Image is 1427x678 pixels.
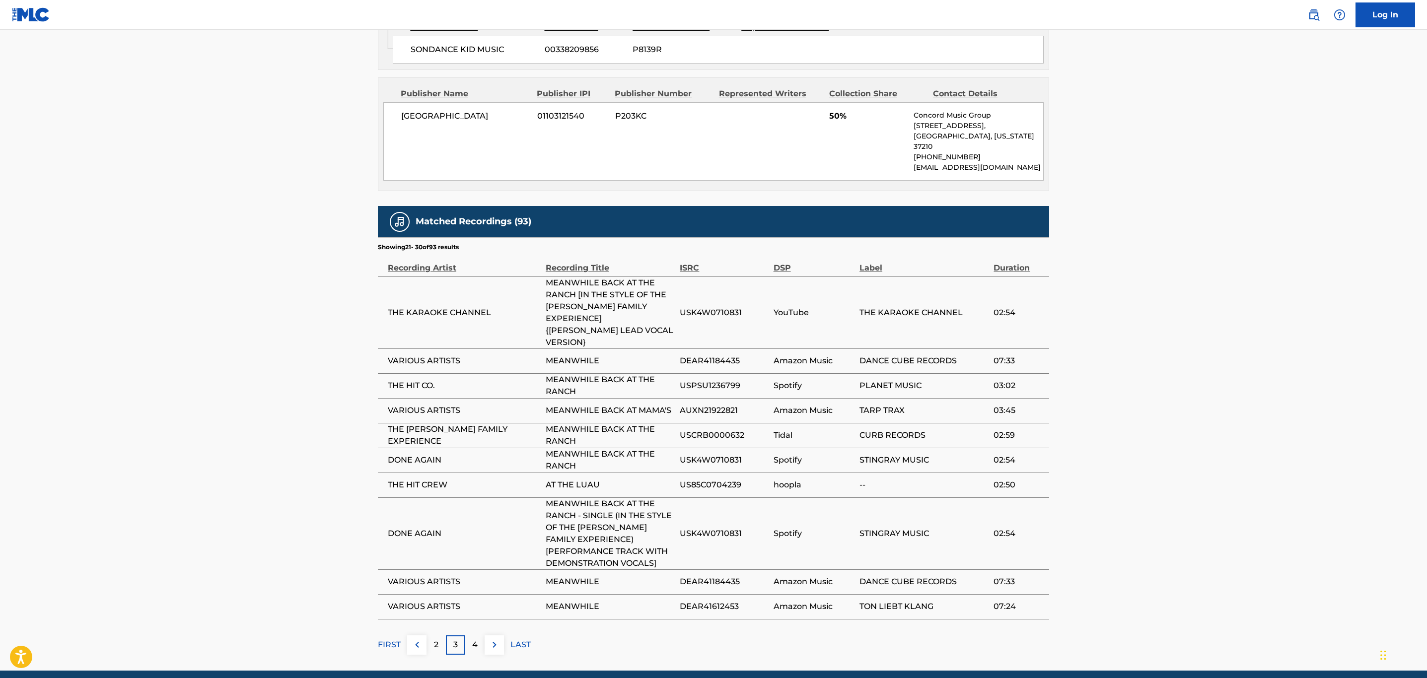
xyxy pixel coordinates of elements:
p: Showing 21 - 30 of 93 results [378,243,459,252]
span: 07:24 [994,601,1044,612]
p: 2 [434,639,438,651]
span: AUXN21922821 [680,405,768,416]
h5: Matched Recordings (93) [416,216,531,227]
span: THE [PERSON_NAME] FAMILY EXPERIENCE [388,423,541,447]
p: [PHONE_NUMBER] [914,152,1043,162]
div: Drag [1380,640,1386,670]
span: 50% [829,110,906,122]
div: Recording Title [546,252,675,274]
span: DEAR41612453 [680,601,768,612]
span: STINGRAY MUSIC [859,528,989,540]
img: MLC Logo [12,7,50,22]
span: -- [859,479,989,491]
div: Label [859,252,989,274]
p: [GEOGRAPHIC_DATA], [US_STATE] 37210 [914,131,1043,152]
span: VARIOUS ARTISTS [388,355,541,367]
div: Publisher Name [401,88,529,100]
span: 07:33 [994,576,1044,588]
span: P8139R [633,44,734,56]
span: USPSU1236799 [680,380,768,392]
span: VARIOUS ARTISTS [388,601,541,612]
span: VARIOUS ARTISTS [388,576,541,588]
span: Amazon Music [774,601,855,612]
p: FIRST [378,639,401,651]
a: Log In [1356,2,1415,27]
div: Represented Writers [719,88,822,100]
span: TON LIEBT KLANG [859,601,989,612]
span: DANCE CUBE RECORDS [859,576,989,588]
span: THE HIT CREW [388,479,541,491]
span: DEAR41184435 [680,355,768,367]
span: 02:54 [994,307,1044,319]
span: DONE AGAIN [388,528,541,540]
div: Help [1330,5,1350,25]
span: DEAR41184435 [680,576,768,588]
span: MEANWHILE [546,355,675,367]
span: CURB RECORDS [859,429,989,441]
span: Spotify [774,454,855,466]
p: LAST [510,639,531,651]
span: Spotify [774,528,855,540]
img: search [1308,9,1320,21]
span: 03:45 [994,405,1044,416]
p: [EMAIL_ADDRESS][DOMAIN_NAME] [914,162,1043,173]
span: [GEOGRAPHIC_DATA] [401,110,530,122]
span: USK4W0710831 [680,454,768,466]
span: 02:59 [994,429,1044,441]
span: DONE AGAIN [388,454,541,466]
span: SONDANCE KID MUSIC [411,44,537,56]
span: MEANWHILE BACK AT THE RANCH [546,423,675,447]
span: MEANWHILE BACK AT THE RANCH [546,374,675,398]
span: AT THE LUAU [546,479,675,491]
span: P203KC [615,110,712,122]
p: [STREET_ADDRESS], [914,121,1043,131]
span: hoopla [774,479,855,491]
p: Concord Music Group [914,110,1043,121]
span: MEANWHILE [546,601,675,612]
span: THE KARAOKE CHANNEL [859,307,989,319]
iframe: Chat Widget [1377,630,1427,678]
span: US85C0704239 [680,479,768,491]
span: USK4W0710831 [680,528,768,540]
span: Tidal [774,429,855,441]
span: MEANWHILE BACK AT MAMA'S [546,405,675,416]
a: Public Search [1304,5,1324,25]
span: 02:54 [994,528,1044,540]
span: 07:33 [994,355,1044,367]
div: Collection Share [829,88,926,100]
div: Publisher Number [615,88,711,100]
span: USCRB0000632 [680,429,768,441]
span: DANCE CUBE RECORDS [859,355,989,367]
span: THE HIT CO. [388,380,541,392]
span: MEANWHILE [546,576,675,588]
img: Matched Recordings [394,216,406,228]
span: 01103121540 [537,110,608,122]
div: Recording Artist [388,252,541,274]
span: STINGRAY MUSIC [859,454,989,466]
p: 3 [453,639,458,651]
div: Duration [994,252,1044,274]
span: Amazon Music [774,576,855,588]
span: VARIOUS ARTISTS [388,405,541,416]
span: 03:02 [994,380,1044,392]
span: 00338209856 [545,44,625,56]
p: 4 [472,639,478,651]
img: left [411,639,423,651]
img: right [489,639,500,651]
span: 02:50 [994,479,1044,491]
span: 02:54 [994,454,1044,466]
span: YouTube [774,307,855,319]
span: TARP TRAX [859,405,989,416]
span: THE KARAOKE CHANNEL [388,307,541,319]
span: USK4W0710831 [680,307,768,319]
div: Publisher IPI [537,88,607,100]
span: Spotify [774,380,855,392]
span: PLANET MUSIC [859,380,989,392]
span: Amazon Music [774,405,855,416]
span: MEANWHILE BACK AT THE RANCH [546,448,675,472]
div: Contact Details [933,88,1029,100]
span: MEANWHILE BACK AT THE RANCH - SINGLE (IN THE STYLE OF THE [PERSON_NAME] FAMILY EXPERIENCE) [PERFO... [546,498,675,569]
span: Amazon Music [774,355,855,367]
div: ISRC [680,252,768,274]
